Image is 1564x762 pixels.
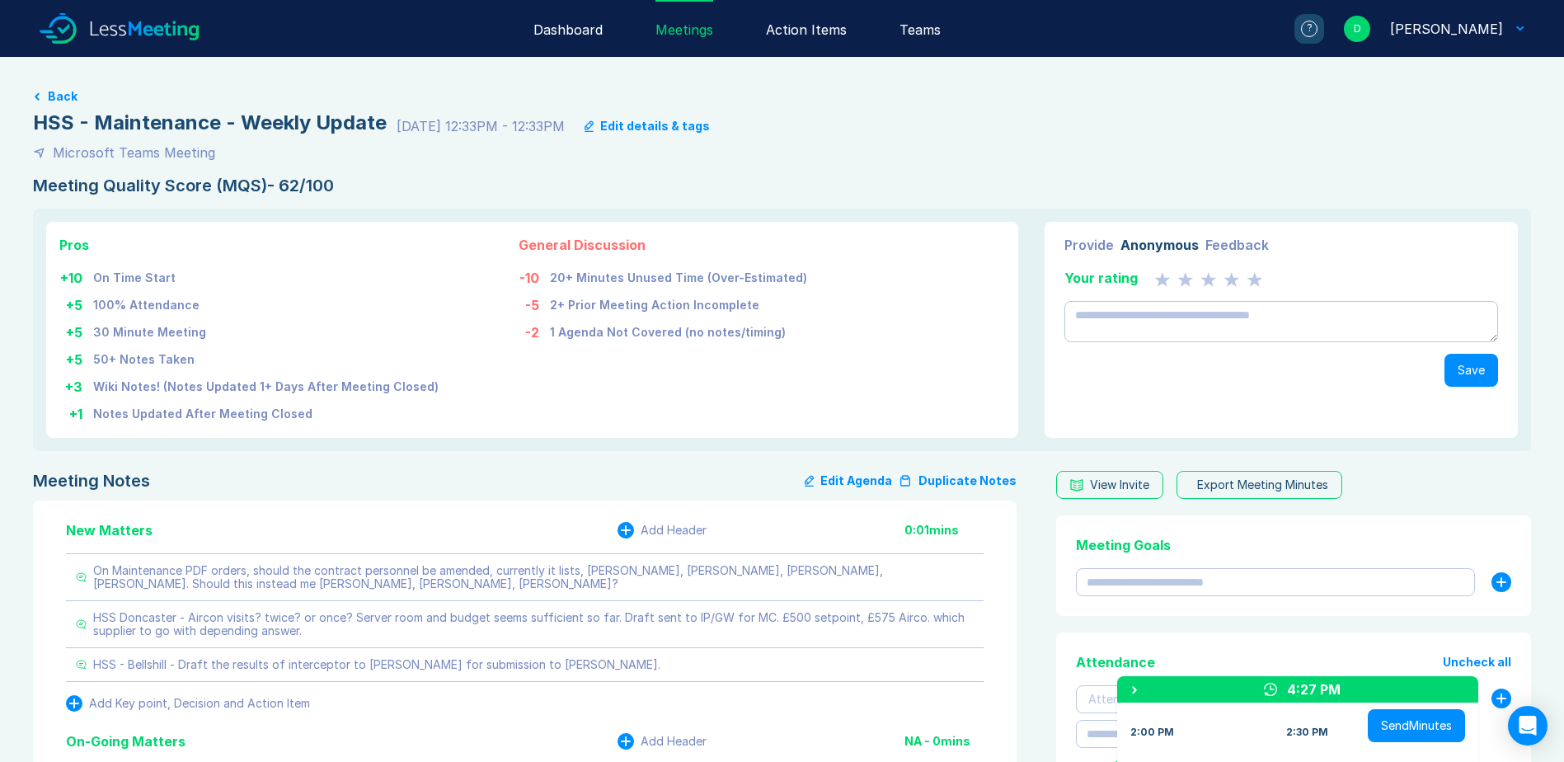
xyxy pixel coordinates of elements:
button: Uncheck all [1443,656,1511,669]
div: Your rating [1064,268,1138,288]
div: 2:00 PM [1130,726,1174,739]
div: NA - 0 mins [904,735,984,748]
div: General Discussion [519,235,808,255]
td: + 5 [59,316,92,343]
td: + 5 [59,289,92,316]
div: Add Header [641,524,707,537]
td: 2+ Prior Meeting Action Incomplete [549,289,808,316]
td: + 1 [59,397,92,425]
button: Edit details & tags [585,120,710,133]
div: Meeting Notes [33,471,150,491]
div: David Hayter [1390,19,1503,39]
div: ? [1301,21,1317,37]
td: On Time Start [92,261,439,289]
button: SendMinutes [1368,709,1465,742]
div: Add Header [641,735,707,748]
td: 30 Minute Meeting [92,316,439,343]
div: Edit details & tags [600,120,710,133]
div: [DATE] 12:33PM - 12:33PM [397,116,565,136]
div: View Invite [1090,478,1149,492]
div: Open Intercom Messenger [1508,706,1548,746]
a: Back [33,90,1531,103]
td: 1 Agenda Not Covered (no notes/timing) [549,316,808,343]
td: + 10 [59,261,92,289]
td: Notes Updated After Meeting Closed [92,397,439,425]
div: Provide [1064,235,1114,255]
td: + 5 [59,343,92,370]
td: -2 [519,316,549,343]
td: Wiki Notes! (Notes Updated 1+ Days After Meeting Closed) [92,370,439,397]
td: -10 [519,261,549,289]
a: ? [1275,14,1324,44]
div: On Maintenance PDF orders, should the contract personnel be amended, currently it lists, [PERSON_... [93,564,974,590]
div: On-Going Matters [66,731,186,751]
div: Meeting Goals [1076,535,1511,555]
td: 50+ Notes Taken [92,343,439,370]
td: 20+ Minutes Unused Time (Over-Estimated) [549,261,808,289]
td: + 3 [59,370,92,397]
div: HSS Doncaster - Aircon visits? twice? or once? Server room and budget seems sufficient so far. Dr... [93,611,974,637]
div: 4:27 PM [1287,680,1341,699]
button: Back [48,90,77,103]
button: Add Key point, Decision and Action Item [66,695,310,712]
div: D [1344,16,1370,42]
div: New Matters [66,520,153,540]
button: Add Header [618,733,707,750]
button: View Invite [1056,471,1163,499]
div: 0:01 mins [904,524,984,537]
button: Save [1444,354,1498,387]
div: Attendance [1076,652,1155,672]
div: Pros [59,235,439,255]
div: Microsoft Teams Meeting [53,143,215,162]
td: -5 [519,289,549,316]
div: Feedback [1205,235,1269,255]
div: Export Meeting Minutes [1197,478,1328,492]
div: 0 Stars [1154,268,1263,288]
div: HSS - Maintenance - Weekly Update [33,110,387,136]
td: 100% Attendance [92,289,439,316]
button: Export Meeting Minutes [1177,471,1342,499]
div: Add Key point, Decision and Action Item [89,697,310,710]
div: Anonymous [1120,235,1199,255]
div: Meeting Quality Score (MQS) - 62/100 [33,176,1531,195]
button: Edit Agenda [805,471,892,491]
div: 2:30 PM [1286,726,1328,739]
div: HSS - Bellshill - Draft the results of interceptor to [PERSON_NAME] for submission to [PERSON_NAME]. [93,658,660,671]
button: Add Header [618,522,707,539]
button: Duplicate Notes [899,471,1017,491]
